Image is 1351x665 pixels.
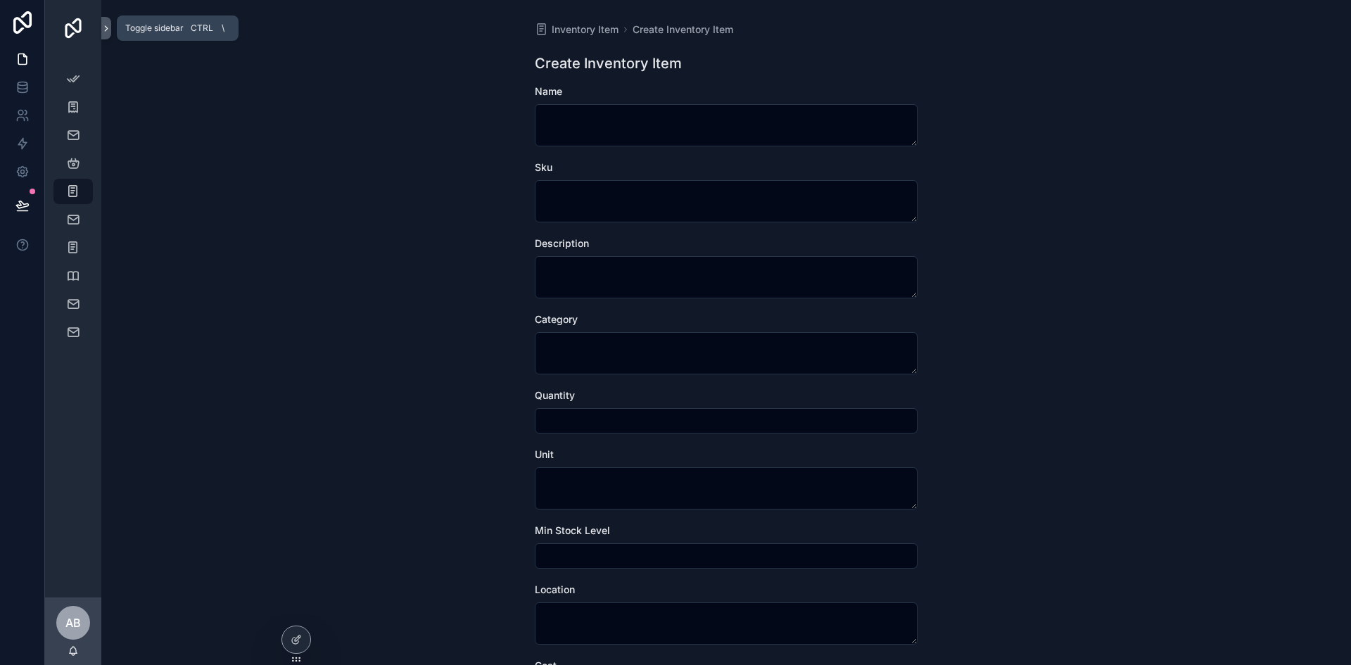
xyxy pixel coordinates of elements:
span: Min Stock Level [535,524,610,536]
span: Sku [535,161,552,173]
span: AB [65,614,81,631]
span: Description [535,237,589,249]
span: Category [535,313,578,325]
span: Name [535,85,562,97]
span: Toggle sidebar [125,23,184,34]
span: Quantity [535,389,575,401]
h1: Create Inventory Item [535,53,682,73]
div: scrollable content [45,56,101,363]
span: Ctrl [189,21,215,35]
span: Location [535,583,575,595]
span: Inventory Item [552,23,619,37]
a: Inventory Item [535,23,619,37]
a: Create Inventory Item [633,23,733,37]
span: Unit [535,448,554,460]
span: \ [217,23,229,34]
img: App logo [62,17,84,39]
